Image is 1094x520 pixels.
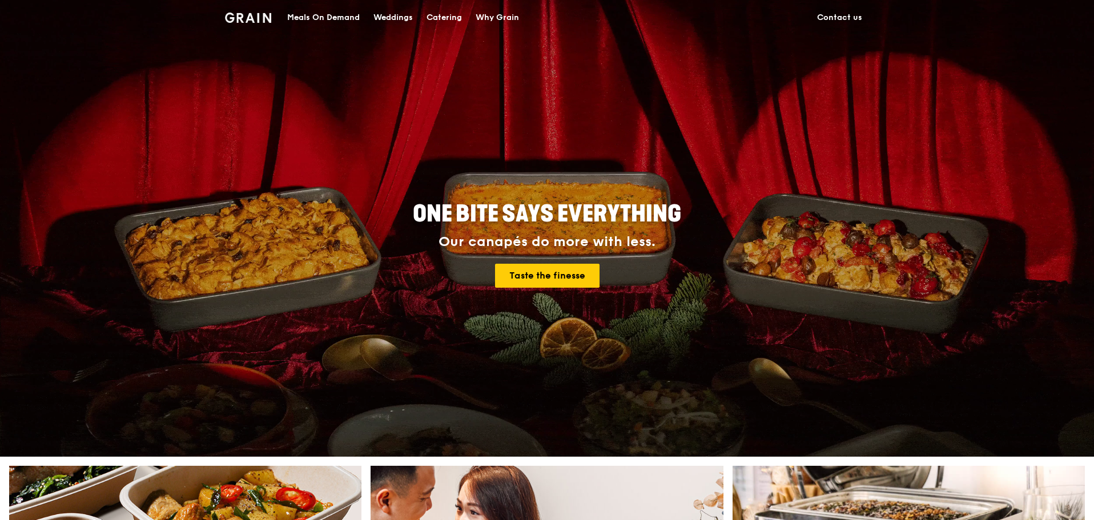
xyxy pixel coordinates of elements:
div: Why Grain [476,1,519,35]
a: Weddings [367,1,420,35]
a: Taste the finesse [495,264,600,288]
div: Catering [427,1,462,35]
a: Catering [420,1,469,35]
span: ONE BITE SAYS EVERYTHING [413,200,681,228]
div: Weddings [373,1,413,35]
img: Grain [225,13,271,23]
a: Why Grain [469,1,526,35]
a: Contact us [810,1,869,35]
div: Our canapés do more with less. [341,234,753,250]
div: Meals On Demand [287,1,360,35]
